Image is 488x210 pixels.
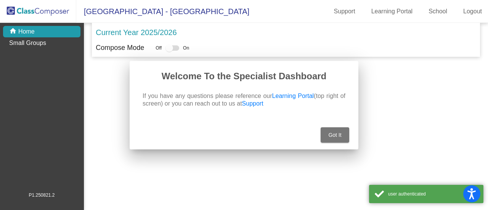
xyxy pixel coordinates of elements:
div: user authenticated [388,191,478,197]
a: Support [242,100,263,107]
p: If you have any questions please reference our (top right of screen) or you can reach out to us at [143,92,345,107]
span: Got It [328,132,341,138]
button: Got It [321,127,349,143]
a: Learning Portal [272,93,314,99]
h2: Welcome To the Specialist Dashboard [139,70,349,82]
